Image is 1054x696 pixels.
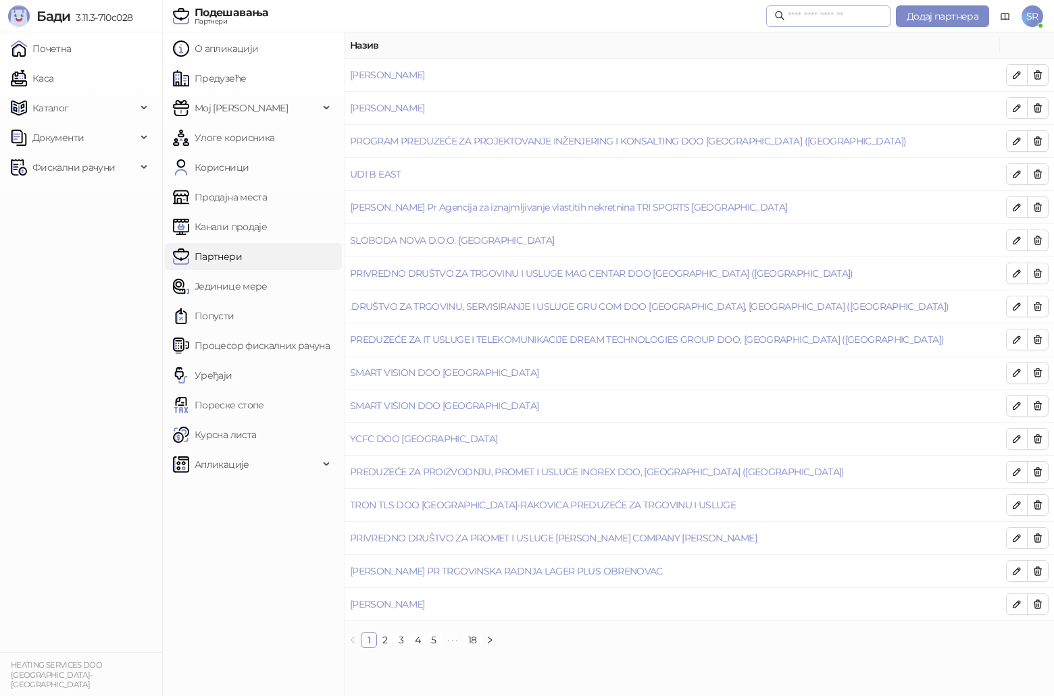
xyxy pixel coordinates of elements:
[361,633,376,647] a: 1
[350,466,845,478] a: PREDUZEĆE ZA PROIZVODNJU, PROMET I USLUGE INOREX DOO, [GEOGRAPHIC_DATA] ([GEOGRAPHIC_DATA])
[350,267,853,279] a: PRIVREDNO DRUŠTVO ZA TRGOVINU I USLUGE MAG CENTAR DOO [GEOGRAPHIC_DATA] ([GEOGRAPHIC_DATA])
[173,392,264,419] a: Пореске стопе
[350,69,425,81] a: [PERSON_NAME]
[345,92,1000,125] td: Nevena Nikolov
[377,632,393,648] li: 2
[350,367,538,379] a: SMART VISION DOO [GEOGRAPHIC_DATA]
[350,499,736,511] a: TRON TLS DOO [GEOGRAPHIC_DATA]-RAKOVICA PREDUZEĆE ZA TRGOVINU I USLUGE
[393,632,409,648] li: 3
[350,565,663,577] a: [PERSON_NAME] PR TRGOVINSKA RADNJA LAGER PLUS OBRENOVAC
[350,168,401,180] a: UDI B EAST
[345,423,1000,456] td: YCFC DOO BEOGRAD
[173,35,258,62] a: О апликацији
[410,633,425,647] a: 4
[173,362,232,389] a: Уређаји
[173,243,242,270] a: Партнери
[350,102,425,114] a: [PERSON_NAME]
[907,10,978,22] span: Додај партнера
[482,632,498,648] button: right
[350,400,538,412] a: SMART VISION DOO [GEOGRAPHIC_DATA]
[394,633,409,647] a: 3
[482,632,498,648] li: Следећа страна
[345,555,1000,588] td: MIROLJUB MARKOVIĆ PR TRGOVINSKA RADNJA LAGER PLUS OBRENOVAC
[173,421,256,448] a: Курсна листа
[442,632,463,648] li: Следећих 5 Страна
[350,234,554,246] a: SLOBODA NOVA D.O.O. [GEOGRAPHIC_DATA]
[173,213,267,240] a: Канали продаје
[350,135,906,147] a: PROGRAM PREDUZEĆE ZA PROJEKTOVANJE INŽENJERING I KONSALTING DOO [GEOGRAPHIC_DATA] ([GEOGRAPHIC_DA...
[195,95,288,122] span: Мој [PERSON_NAME]
[361,632,377,648] li: 1
[486,636,494,644] span: right
[350,201,787,213] a: [PERSON_NAME] Pr Agencija za iznajmljivanje vlastitih nekretnina TRI SPORTS [GEOGRAPHIC_DATA]
[350,433,497,445] a: YCFC DOO [GEOGRAPHIC_DATA]
[195,451,249,478] span: Апликације
[195,18,269,25] div: Партнери
[345,257,1000,290] td: PRIVREDNO DRUŠTVO ZA TRGOVINU I USLUGE MAG CENTAR DOO BEOGRAD (NOVI BEOGRAD)
[173,65,246,92] a: Предузеће
[345,32,1000,59] th: Назив
[350,333,944,346] a: PREDUZEĆE ZA IT USLUGE I TELEKOMUNIKACIJE DREAM TECHNOLOGIES GROUP DOO, [GEOGRAPHIC_DATA] ([GEOGR...
[345,522,1000,555] td: PRIVREDNO DRUŠTVO ZA PROMET I USLUGE BAJUNOVIĆ COMPANY DOO BADOVINCI
[11,660,102,689] small: HEATING SERVICES DOO [GEOGRAPHIC_DATA]-[GEOGRAPHIC_DATA]
[345,290,1000,323] td: .DRUŠTVO ZA TRGOVINU, SERVISIRANJE I USLUGE GRU COM DOO BEOGRAD, BEOGRAD (NOVI BEOGRAD)
[463,632,482,648] li: 18
[345,456,1000,489] td: PREDUZEĆE ZA PROIZVODNJU, PROMET I USLUGE INOREX DOO, BEOGRAD (NOVI BEOGRAD)
[345,489,1000,522] td: TRON TLS DOO BEOGRAD-RAKOVICA PREDUZEĆE ZA TRGOVINU I USLUGE
[345,59,1000,92] td: Dušan Stanojević
[32,95,69,122] span: Каталог
[345,224,1000,257] td: SLOBODA NOVA D.O.O. UŽICE
[345,158,1000,191] td: UDI B EAST
[345,191,1000,224] td: Milan Jeftić Pr Agencija za iznajmljivanje vlastitih nekretnina TRI SPORTS Beograd
[32,124,84,151] span: Документи
[345,632,361,648] button: left
[995,5,1016,27] a: Документација
[345,632,361,648] li: Претходна страна
[350,300,949,313] a: .DRUŠTVO ZA TRGOVINU, SERVISIRANJE I USLUGE GRU COM DOO [GEOGRAPHIC_DATA], [GEOGRAPHIC_DATA] ([GE...
[36,8,70,24] span: Бади
[345,588,1000,621] td: Dakić Jelena
[442,632,463,648] span: •••
[350,532,757,544] a: PRIVREDNO DRUŠTVO ZA PROMET I USLUGE [PERSON_NAME] COMPANY [PERSON_NAME]
[426,633,441,647] a: 5
[896,5,989,27] button: Додај партнера
[173,273,268,300] a: Јединице мере
[426,632,442,648] li: 5
[173,302,234,329] a: Попусти
[173,124,274,151] a: Улоге корисника
[345,356,1000,390] td: SMART VISION DOO BEOGRAD
[173,184,267,211] a: Продајна места
[345,323,1000,356] td: PREDUZEĆE ZA IT USLUGE I TELEKOMUNIKACIJE DREAM TECHNOLOGIES GROUP DOO, BEOGRAD (NOVI BEOGRAD)
[32,154,115,181] span: Фискални рачуни
[70,11,132,24] span: 3.11.3-710c028
[173,154,249,181] a: Корисници
[11,65,53,92] a: Каса
[350,598,425,610] a: [PERSON_NAME]
[464,633,481,647] a: 18
[345,125,1000,158] td: PROGRAM PREDUZEĆE ZA PROJEKTOVANJE INŽENJERING I KONSALTING DOO BEOGRAD (NOVI BEOGRAD)
[349,636,357,644] span: left
[378,633,393,647] a: 2
[195,7,269,18] div: Подешавања
[1022,5,1043,27] span: SR
[11,35,72,62] a: Почетна
[8,5,30,27] img: Logo
[409,632,426,648] li: 4
[345,390,1000,423] td: SMART VISION DOO BEOGRAD
[173,332,330,359] a: Процесор фискалних рачуна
